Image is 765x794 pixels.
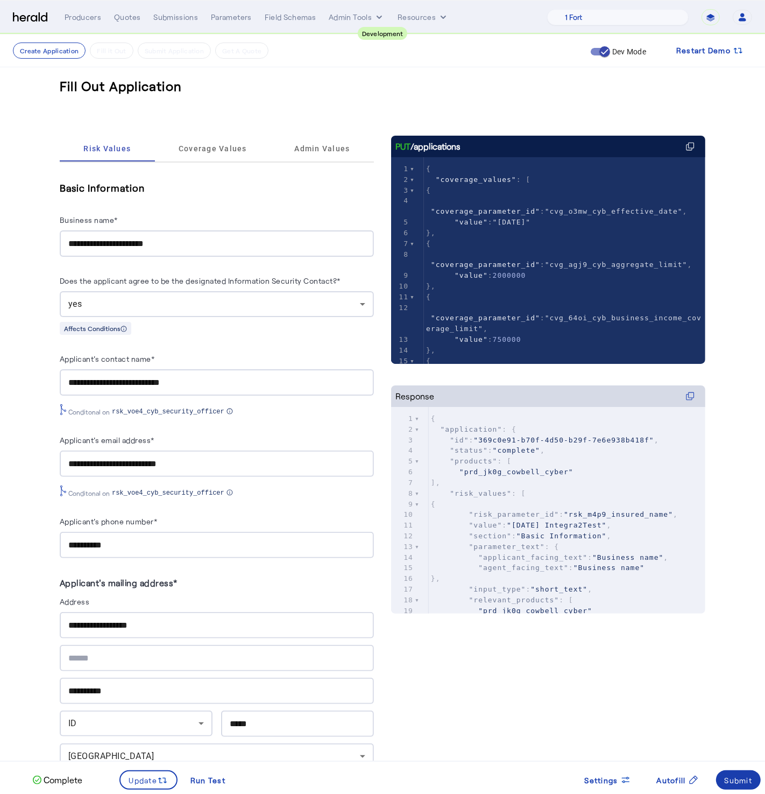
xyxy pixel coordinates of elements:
span: { [431,414,436,423]
div: 2 [391,174,410,185]
div: 19 [391,606,415,616]
div: 9 [391,270,410,281]
span: { [426,165,431,173]
button: Fill it Out [90,43,133,59]
span: : , [426,304,702,333]
span: { [426,293,431,301]
div: 5 [391,456,415,467]
span: : , [431,532,612,540]
div: 12 [391,303,410,313]
span: : [ [431,457,512,465]
p: Complete [41,774,82,786]
span: "products" [450,457,497,465]
div: 18 [391,595,415,606]
span: "value" [469,521,502,529]
div: Development [358,27,408,40]
span: : , [426,250,692,269]
span: : [ [426,175,530,184]
label: Applicant's contact name* [60,354,155,363]
div: 11 [391,292,410,303]
div: Parameters [211,12,252,23]
span: : [426,271,526,279]
span: "value" [455,335,488,343]
label: Applicant's email address* [60,435,154,445]
div: 6 [391,228,410,238]
label: Does the applicant agree to be the designated Information Security Contact?* [60,276,341,285]
span: "prd_jk0g_cowbell_cyber" [478,607,592,615]
span: "application" [441,425,502,433]
span: }, [426,282,436,290]
div: Run Test [190,775,225,786]
span: "cvg_o3mw_cyb_effective_date" [545,207,683,215]
div: 11 [391,520,415,531]
span: "cvg_agj9_cyb_aggregate_limit" [545,261,688,269]
span: "short_text" [530,585,587,593]
h5: Basic Information [60,180,374,196]
div: 3 [391,185,410,196]
button: Restart Demo [668,41,752,60]
span: "[DATE]" [493,218,531,226]
span: : [431,564,644,572]
span: "[DATE] Integra2Test" [507,521,606,529]
div: 10 [391,281,410,292]
button: Submit Application [138,43,211,59]
span: "parameter_text" [469,543,545,551]
div: 15 [391,563,415,573]
button: Run Test [182,770,234,790]
span: { [426,186,431,194]
span: Risk Values [83,145,131,152]
span: "applicant_facing_text" [478,553,587,561]
div: 3 [391,435,415,446]
span: rsk_voe4_cyb_security_officer [112,489,224,497]
div: 16 [391,573,415,584]
div: Field Schemas [265,12,316,23]
div: 6 [391,467,415,477]
label: Dev Mode [610,46,646,57]
div: /applications [395,140,461,153]
span: Settings [585,775,618,786]
button: Get A Quote [215,43,268,59]
span: ], [431,479,441,487]
span: : , [431,510,678,518]
div: 1 [391,413,415,424]
span: "Business name" [592,553,663,561]
span: Update [129,775,158,786]
div: Affects Conditions [60,322,131,335]
span: 750000 [493,335,521,343]
span: { [431,500,436,508]
div: 1 [391,164,410,174]
span: : , [431,553,668,561]
button: Settings [576,770,640,790]
button: Create Application [13,43,86,59]
span: "coverage_values" [436,175,516,184]
span: : { [431,543,559,551]
div: 5 [391,217,410,228]
div: 9 [391,499,415,510]
span: rsk_voe4_cyb_security_officer [112,407,224,416]
span: }, [426,346,436,354]
span: "id" [450,436,469,444]
span: : , [431,446,545,454]
span: Autofill [657,775,686,786]
span: { [426,240,431,248]
span: : { [431,425,516,433]
span: "prd_jk0g_cowbell_cyber" [459,468,573,476]
span: "relevant_products" [469,596,559,604]
button: internal dropdown menu [329,12,385,23]
div: Submissions [153,12,198,23]
span: 2000000 [493,271,526,279]
span: "complete" [493,446,540,454]
span: : , [431,436,659,444]
button: Submit [716,770,761,790]
div: 14 [391,552,415,563]
span: "369c0e91-b70f-4d50-b29f-7e6e938b418f" [473,436,654,444]
span: "agent_facing_text" [478,564,569,572]
label: Address [60,597,90,606]
div: 7 [391,238,410,249]
div: Submit [725,775,753,786]
div: 13 [391,542,415,552]
button: Update [119,770,178,790]
span: "risk_parameter_id" [469,510,559,518]
span: : [ [431,596,573,604]
span: Coverage Values [179,145,247,152]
